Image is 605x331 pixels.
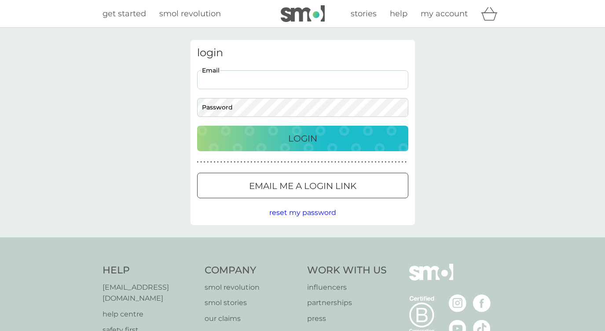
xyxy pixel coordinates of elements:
span: stories [351,9,377,18]
p: ● [287,160,289,164]
p: ● [207,160,209,164]
span: reset my password [269,208,336,217]
a: help centre [103,309,196,320]
p: ● [318,160,319,164]
a: smol stories [205,297,298,309]
p: ● [358,160,360,164]
p: ● [314,160,316,164]
button: Login [197,126,408,151]
p: ● [241,160,242,164]
p: ● [224,160,226,164]
p: ● [274,160,276,164]
h4: Company [205,264,298,277]
p: ● [251,160,253,164]
div: basket [481,5,503,22]
p: ● [328,160,330,164]
p: ● [231,160,232,164]
p: ● [214,160,216,164]
img: smol [281,5,325,22]
a: my account [421,7,468,20]
p: ● [308,160,309,164]
p: ● [388,160,390,164]
span: smol revolution [159,9,221,18]
p: ● [278,160,279,164]
p: ● [297,160,299,164]
p: ● [260,160,262,164]
p: ● [348,160,350,164]
h3: login [197,47,408,59]
p: ● [311,160,313,164]
p: ● [197,160,199,164]
a: our claims [205,313,298,324]
p: ● [321,160,323,164]
p: ● [402,160,403,164]
a: partnerships [307,297,387,309]
p: ● [234,160,235,164]
h4: Work With Us [307,264,387,277]
p: ● [345,160,346,164]
p: ● [324,160,326,164]
a: stories [351,7,377,20]
span: get started [103,9,146,18]
a: smol revolution [205,282,298,293]
p: ● [254,160,256,164]
p: ● [371,160,373,164]
p: Login [288,131,317,145]
p: ● [204,160,205,164]
a: help [390,7,407,20]
img: visit the smol Facebook page [473,295,491,312]
a: press [307,313,387,324]
p: ● [301,160,303,164]
h4: Help [103,264,196,277]
p: ● [338,160,340,164]
p: ● [331,160,333,164]
p: ● [264,160,266,164]
a: influencers [307,282,387,293]
span: help [390,9,407,18]
p: ● [257,160,259,164]
p: ● [392,160,393,164]
p: ● [351,160,353,164]
p: ● [385,160,387,164]
p: ● [210,160,212,164]
p: ● [378,160,380,164]
p: ● [217,160,219,164]
a: get started [103,7,146,20]
p: ● [395,160,396,164]
button: reset my password [269,207,336,218]
button: Email me a login link [197,173,408,198]
p: Email me a login link [249,179,356,193]
p: ● [227,160,229,164]
p: ● [361,160,363,164]
p: ● [341,160,343,164]
p: ● [281,160,282,164]
p: ● [304,160,306,164]
p: ● [268,160,269,164]
p: ● [334,160,336,164]
p: ● [398,160,400,164]
p: ● [237,160,239,164]
span: my account [421,9,468,18]
p: ● [355,160,356,164]
p: ● [381,160,383,164]
p: ● [368,160,370,164]
p: ● [271,160,272,164]
p: ● [200,160,202,164]
p: ● [294,160,296,164]
p: ● [220,160,222,164]
a: smol revolution [159,7,221,20]
p: ● [365,160,367,164]
p: ● [405,160,407,164]
p: ● [291,160,293,164]
p: ● [284,160,286,164]
p: ● [375,160,377,164]
p: ● [244,160,246,164]
a: [EMAIL_ADDRESS][DOMAIN_NAME] [103,282,196,304]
